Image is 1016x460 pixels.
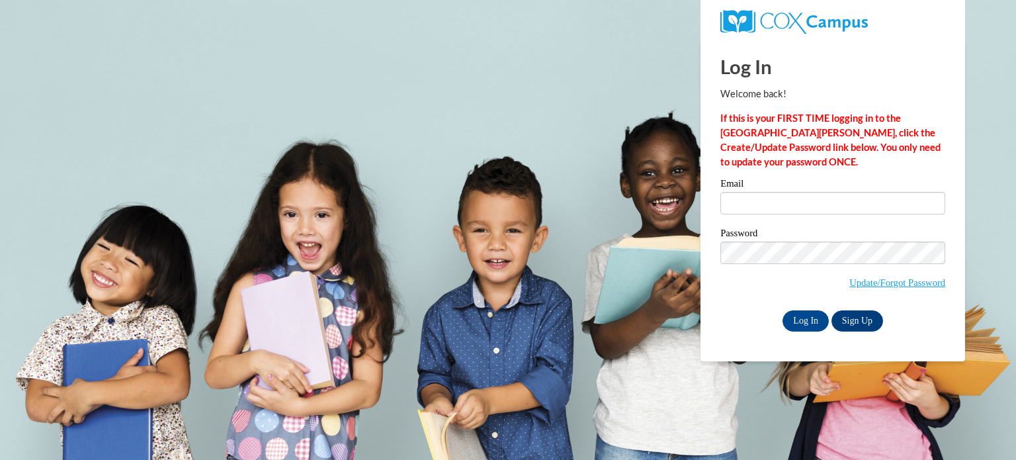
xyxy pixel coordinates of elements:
[720,10,868,34] img: COX Campus
[849,277,945,288] a: Update/Forgot Password
[831,310,883,332] a: Sign Up
[720,228,945,242] label: Password
[783,310,829,332] input: Log In
[720,113,941,167] strong: If this is your FIRST TIME logging in to the [GEOGRAPHIC_DATA][PERSON_NAME], click the Create/Upd...
[720,53,945,80] h1: Log In
[720,15,868,26] a: COX Campus
[720,87,945,101] p: Welcome back!
[720,179,945,192] label: Email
